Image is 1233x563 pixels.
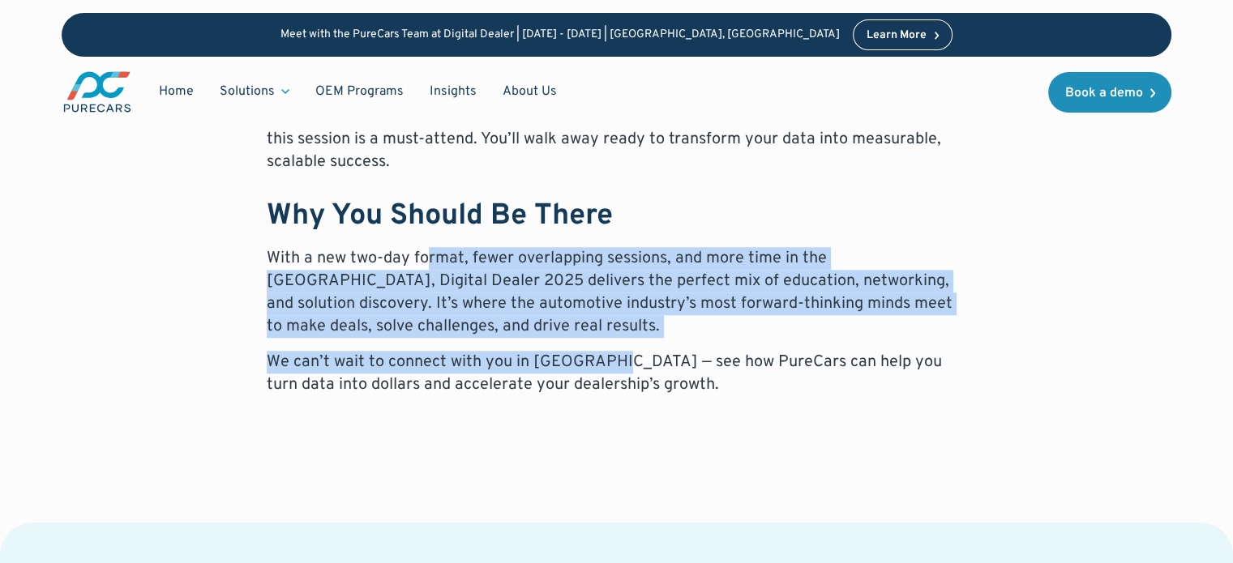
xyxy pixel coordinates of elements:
p: If you want to move beyond basic data and start turning your CDP into a true revenue driver, this... [267,105,967,173]
p: We can’t wait to connect with you in [GEOGRAPHIC_DATA] — see how PureCars can help you turn data ... [267,351,967,396]
a: OEM Programs [302,76,417,107]
a: main [62,70,133,114]
a: Learn More [853,19,953,50]
a: Insights [417,76,490,107]
a: About Us [490,76,570,107]
p: Meet with the PureCars Team at Digital Dealer | [DATE] - [DATE] | [GEOGRAPHIC_DATA], [GEOGRAPHIC_... [280,28,840,42]
p: With a new two-day format, fewer overlapping sessions, and more time in the [GEOGRAPHIC_DATA], Di... [267,247,967,338]
strong: Why You Should Be There [267,198,613,235]
div: Book a demo [1064,87,1142,100]
a: Book a demo [1048,72,1171,113]
p: ‍ [267,409,967,432]
div: Solutions [207,76,302,107]
div: Solutions [220,83,275,100]
a: Home [146,76,207,107]
img: purecars logo [62,70,133,114]
div: Learn More [867,30,927,41]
